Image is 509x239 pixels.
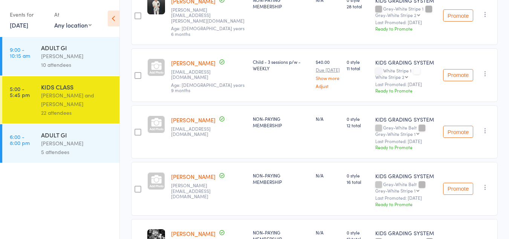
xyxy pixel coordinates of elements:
[41,60,113,69] div: 10 attendees
[347,3,369,9] span: 28 total
[171,173,216,180] a: [PERSON_NAME]
[375,188,416,193] div: Grey-White Stripe 1
[41,131,113,139] div: ADULT GI
[2,37,119,76] a: 9:00 -10:15 amADULT GI[PERSON_NAME]10 attendees
[10,134,30,146] time: 6:00 - 8:00 pm
[347,229,369,236] span: 0 style
[375,144,437,150] div: Ready to Promote
[316,76,341,80] a: Show more
[316,116,341,122] div: N/A
[375,59,437,66] div: KIDS GRADING SYSTEM
[375,116,437,123] div: KIDS GRADING SYSTEM
[316,59,341,88] div: $40.00
[347,172,369,179] span: 0 style
[316,83,341,88] a: Adjust
[171,7,247,23] small: Bridget.geraghty@outlook.com
[171,25,245,37] span: Age: [DEMOGRAPHIC_DATA] years 6 months
[171,69,247,80] small: jaxjeffries7@gmail.com
[41,91,113,108] div: [PERSON_NAME] and [PERSON_NAME]
[41,108,113,117] div: 22 attendees
[375,172,437,180] div: KIDS GRADING SYSTEM
[316,172,341,179] div: N/A
[375,25,437,32] div: Ready to Promote
[253,59,310,71] div: Child - 3 sessions p/w - WEEKLY
[253,172,310,185] div: NON-PAYING MEMBERSHIP
[347,122,369,128] span: 12 total
[375,82,437,87] small: Last Promoted: [DATE]
[316,229,341,236] div: N/A
[375,87,437,94] div: Ready to Promote
[41,148,113,156] div: 5 attendees
[375,182,437,193] div: Grey-White Belt
[375,6,437,17] div: Grey-White Stripe 1
[375,74,404,79] div: White Stripe 2
[375,229,437,237] div: KIDS GRADING SYSTEM
[443,183,473,195] button: Promote
[54,21,92,29] div: Any location
[10,86,30,98] time: 5:00 - 5:45 pm
[347,65,369,71] span: 11 total
[375,125,437,136] div: Grey-White Belt
[41,83,113,91] div: KIDS CLASS
[375,20,437,25] small: Last Promoted: [DATE]
[375,201,437,207] div: Ready to Promote
[443,69,473,81] button: Promote
[316,67,341,72] small: Due [DATE]
[2,124,119,163] a: 6:00 -8:00 pmADULT GI[PERSON_NAME]5 attendees
[171,230,216,237] a: [PERSON_NAME]
[41,52,113,60] div: [PERSON_NAME]
[41,43,113,52] div: ADULT GI
[347,59,369,65] span: 0 style
[375,12,416,17] div: Grey-White Stripe 2
[171,82,245,93] span: Age: [DEMOGRAPHIC_DATA] years 9 months
[347,116,369,122] span: 0 style
[443,126,473,138] button: Promote
[171,183,247,199] small: rebecca.goodby@hotmail.com
[2,76,119,123] a: 5:00 -5:45 pmKIDS CLASS[PERSON_NAME] and [PERSON_NAME]22 attendees
[347,179,369,185] span: 16 total
[375,131,416,136] div: Grey-White Stripe 1
[41,139,113,148] div: [PERSON_NAME]
[10,21,28,29] a: [DATE]
[375,68,437,79] div: White Stripe 1
[10,46,30,59] time: 9:00 - 10:15 am
[171,126,247,137] small: rob.goodby@hotmail.com
[171,116,216,124] a: [PERSON_NAME]
[54,8,92,21] div: At
[375,139,437,144] small: Last Promoted: [DATE]
[253,116,310,128] div: NON-PAYING MEMBERSHIP
[10,8,47,21] div: Events for
[375,195,437,200] small: Last Promoted: [DATE]
[443,9,473,22] button: Promote
[171,59,216,67] a: [PERSON_NAME]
